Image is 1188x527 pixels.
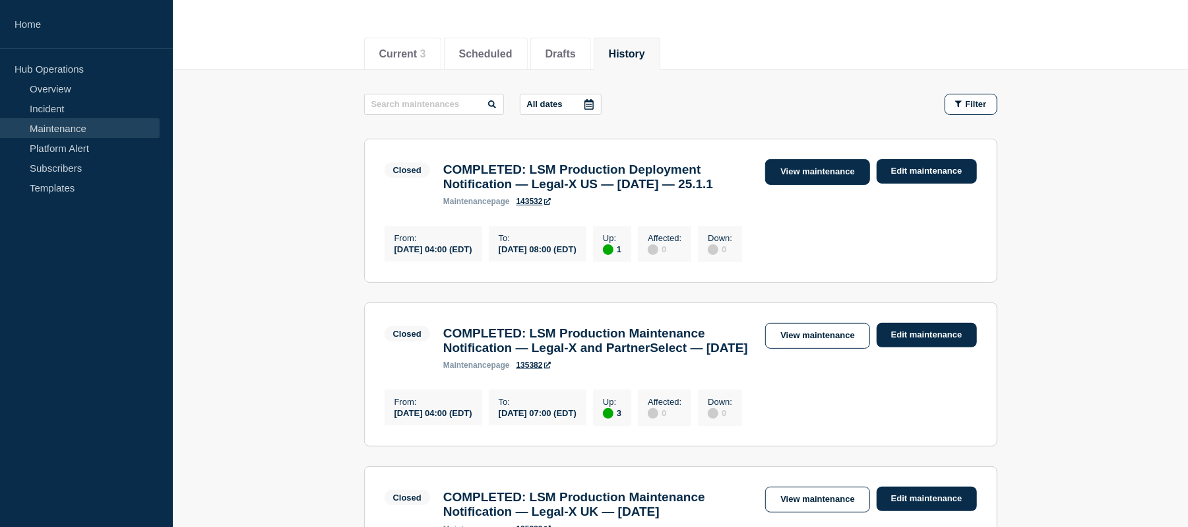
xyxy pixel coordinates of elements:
[443,162,753,192] h3: COMPLETED: LSM Production Deployment Notification — Legal-X US — [DATE] — 25.1.1
[394,243,472,254] div: [DATE] 04:00 (EDT)
[708,397,732,407] p: Down :
[648,244,658,255] div: disabled
[609,48,645,60] button: History
[877,159,977,184] a: Edit maintenance
[520,94,602,115] button: All dates
[945,94,997,115] button: Filter
[765,323,869,349] a: View maintenance
[420,48,426,59] span: 3
[393,329,422,339] div: Closed
[443,361,510,370] p: page
[648,397,681,407] p: Affected :
[394,397,472,407] p: From :
[516,361,551,370] a: 135382
[499,407,577,418] div: [DATE] 07:00 (EDT)
[603,397,621,407] p: Up :
[603,408,613,419] div: up
[708,233,732,243] p: Down :
[648,408,658,419] div: disabled
[499,243,577,254] div: [DATE] 08:00 (EDT)
[499,233,577,243] p: To :
[708,408,718,419] div: disabled
[877,487,977,511] a: Edit maintenance
[648,407,681,419] div: 0
[546,48,576,60] button: Drafts
[603,233,621,243] p: Up :
[603,244,613,255] div: up
[648,243,681,255] div: 0
[708,243,732,255] div: 0
[527,99,563,109] p: All dates
[443,361,491,370] span: maintenance
[603,243,621,255] div: 1
[364,94,504,115] input: Search maintenances
[443,197,491,206] span: maintenance
[443,490,753,519] h3: COMPLETED: LSM Production Maintenance Notification — Legal-X UK — [DATE]
[708,244,718,255] div: disabled
[966,99,987,109] span: Filter
[459,48,513,60] button: Scheduled
[877,323,977,347] a: Edit maintenance
[765,487,869,512] a: View maintenance
[394,407,472,418] div: [DATE] 04:00 (EDT)
[516,197,551,206] a: 143532
[499,397,577,407] p: To :
[379,48,426,60] button: Current 3
[765,159,869,185] a: View maintenance
[443,197,510,206] p: page
[648,233,681,243] p: Affected :
[603,407,621,419] div: 3
[443,326,753,355] h3: COMPLETED: LSM Production Maintenance Notification — Legal-X and PartnerSelect — [DATE]
[394,233,472,243] p: From :
[393,165,422,175] div: Closed
[708,407,732,419] div: 0
[393,493,422,503] div: Closed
